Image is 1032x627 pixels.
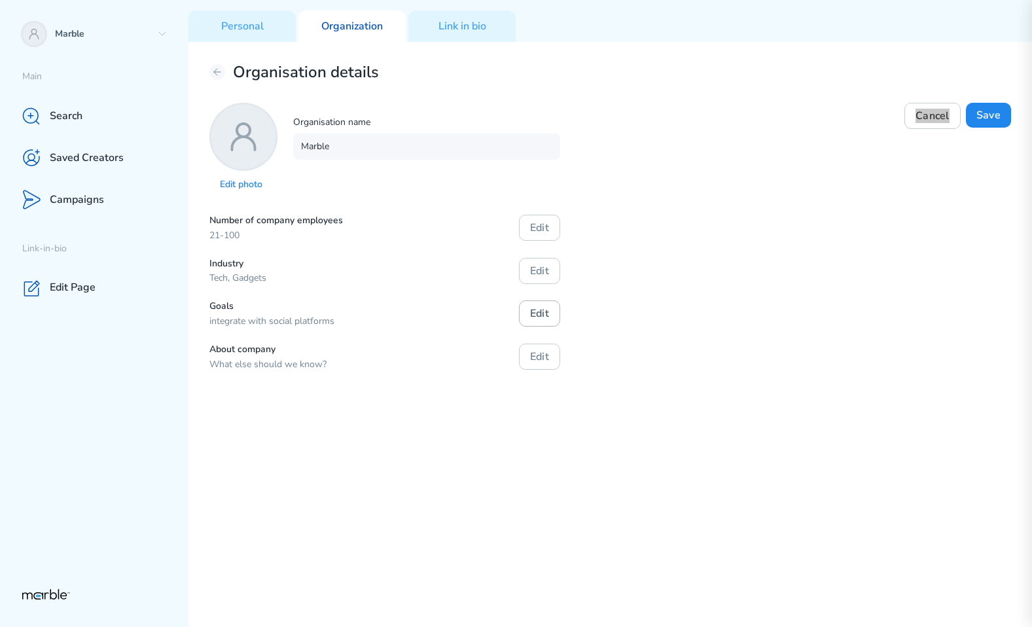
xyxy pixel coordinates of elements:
p: integrate with social platforms [209,315,508,328]
p: About company [209,344,508,356]
p: Edit photo [220,179,267,191]
button: Cancel [904,103,961,129]
p: Saved Creators [50,151,124,165]
p: Organization [321,20,383,33]
p: Link-in-bio [22,243,188,255]
div: Organisation name [293,115,560,134]
p: Personal [221,20,264,33]
p: Industry [209,258,508,270]
p: Tech, Gadgets [209,272,508,285]
p: Marble [55,28,152,41]
button: Edit [519,344,560,370]
p: Search [50,109,82,123]
p: Edit Page [50,281,96,295]
p: What else should we know? [209,359,508,371]
button: Save [966,103,1011,128]
button: Edit [519,258,560,284]
p: Main [22,71,188,83]
p: Campaigns [50,193,104,207]
p: 21-100 [209,230,508,242]
p: Link in bio [438,20,486,33]
h2: Organisation details [233,63,379,82]
button: Edit [519,300,560,327]
button: Edit [519,215,560,241]
p: Number of company employees [209,215,508,227]
p: Goals [209,300,508,313]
